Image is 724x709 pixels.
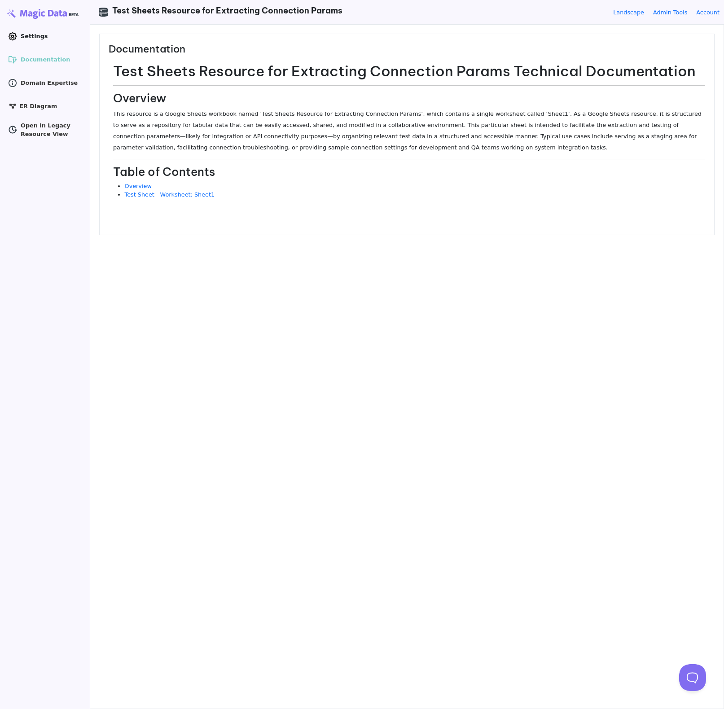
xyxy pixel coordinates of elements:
span: ER Diagram [19,102,57,110]
a: Documentation [4,53,85,67]
h2: Table of Contents [113,165,705,179]
span: Open in Legacy Resource View [21,121,82,138]
a: Domain Expertise [4,76,85,90]
span: Test Sheets Resource for Extracting Connection Params [112,5,342,16]
span: Documentation [21,55,70,64]
a: Open in Legacy Resource View [4,123,85,137]
h1: Test Sheets Resource for Extracting Connection Params Technical Documentation [113,62,705,79]
span: Domain Expertise [21,79,78,87]
iframe: Toggle Customer Support [679,664,706,691]
a: ER Diagram [4,99,85,114]
h2: Overview [113,92,705,105]
img: Magic Data logo [4,7,85,20]
a: Landscape [613,8,644,17]
a: Overview [125,183,152,189]
p: This resource is a Google Sheets workbook named ‘Test Sheets Resource for Extracting Connection P... [113,108,705,153]
a: Admin Tools [653,8,687,17]
h3: Documentation [109,43,705,62]
a: Account [696,8,720,17]
span: Settings [21,32,48,40]
a: Test Sheet - Worksheet: Sheet1 [125,191,215,198]
a: Settings [4,29,85,44]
